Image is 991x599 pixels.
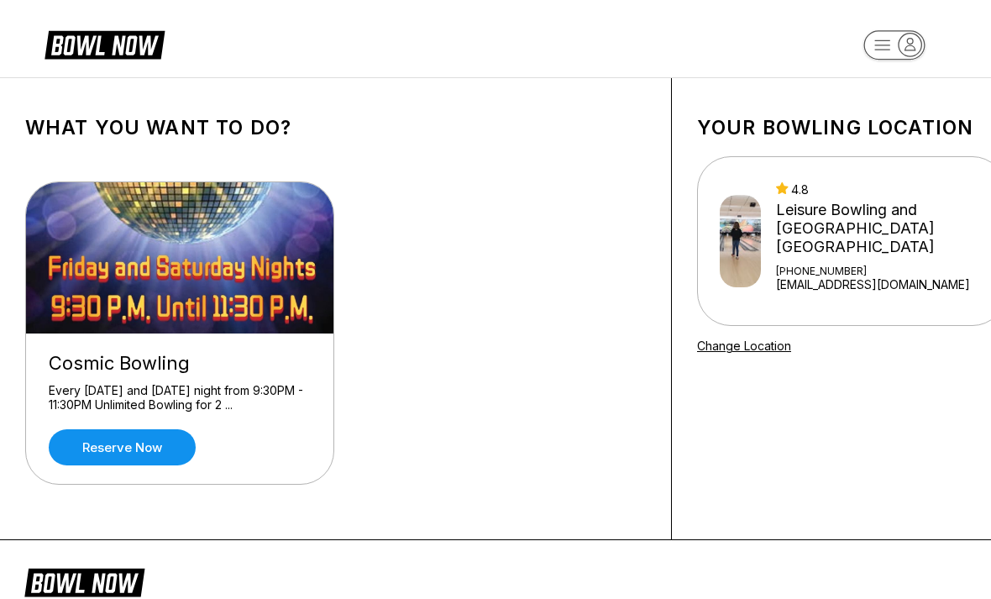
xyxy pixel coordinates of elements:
a: [EMAIL_ADDRESS][DOMAIN_NAME] [776,277,986,292]
div: 4.8 [776,182,986,197]
a: Change Location [697,339,791,353]
div: [PHONE_NUMBER] [776,265,986,277]
div: Every [DATE] and [DATE] night from 9:30PM - 11:30PM Unlimited Bowling for 2 ... [49,383,311,412]
img: Leisure Bowling and Golf Center Lancaster [720,195,761,287]
img: Cosmic Bowling [26,182,335,334]
h1: What you want to do? [25,116,646,139]
a: Reserve now [49,429,196,465]
div: Cosmic Bowling [49,352,311,375]
div: Leisure Bowling and [GEOGRAPHIC_DATA] [GEOGRAPHIC_DATA] [776,201,986,256]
